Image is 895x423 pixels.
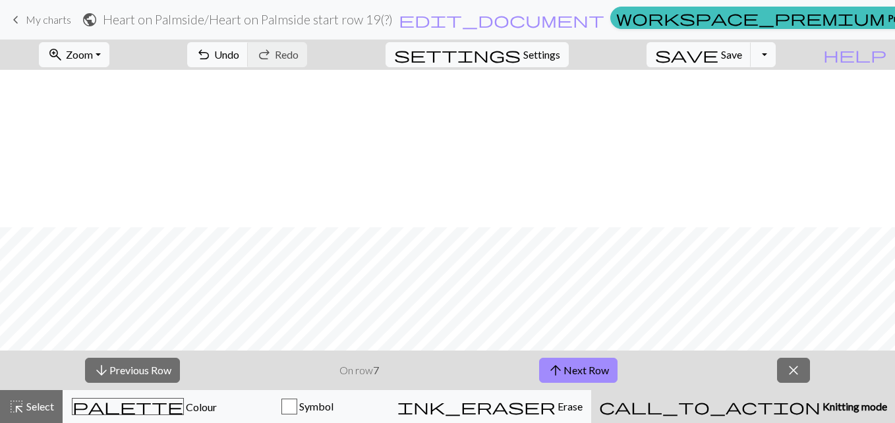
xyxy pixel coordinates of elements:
span: Colour [184,401,217,413]
span: close [786,361,801,380]
span: highlight_alt [9,397,24,416]
span: arrow_downward [94,361,109,380]
button: Symbol [226,390,390,423]
span: keyboard_arrow_left [8,11,24,29]
span: Knitting mode [821,400,887,412]
button: Zoom [39,42,109,67]
h2: Heart on Palmside / Heart on Palmside start row 19(?) [103,12,393,27]
span: public [82,11,98,29]
strong: 7 [373,364,379,376]
i: Settings [394,47,521,63]
span: My charts [26,13,71,26]
p: On row [339,362,379,378]
button: Previous Row [85,358,180,383]
button: Next Row [539,358,618,383]
span: Save [721,48,742,61]
span: Symbol [297,400,333,412]
span: settings [394,45,521,64]
span: Settings [523,47,560,63]
a: My charts [8,9,71,31]
span: help [823,45,886,64]
button: SettingsSettings [386,42,569,67]
button: Colour [63,390,226,423]
button: Save [647,42,751,67]
span: call_to_action [599,397,821,416]
button: Erase [389,390,591,423]
span: workspace_premium [616,9,885,27]
span: undo [196,45,212,64]
span: Zoom [66,48,93,61]
button: Undo [187,42,248,67]
span: Erase [556,400,583,412]
span: arrow_upward [548,361,563,380]
span: edit_document [399,11,604,29]
span: palette [72,397,183,416]
span: zoom_in [47,45,63,64]
span: Select [24,400,54,412]
button: Knitting mode [591,390,895,423]
span: ink_eraser [397,397,556,416]
span: save [655,45,718,64]
span: Undo [214,48,239,61]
